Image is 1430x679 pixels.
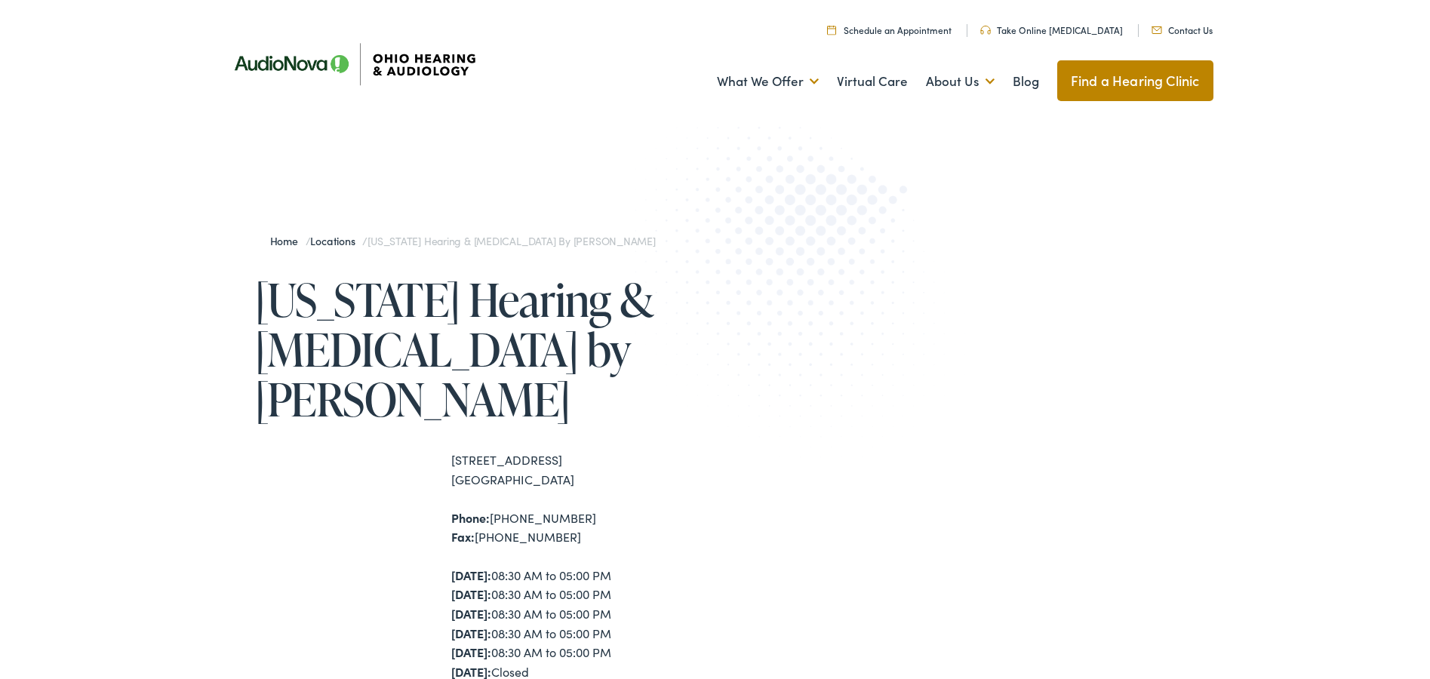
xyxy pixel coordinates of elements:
span: [US_STATE] Hearing & [MEDICAL_DATA] by [PERSON_NAME] [367,233,656,248]
a: Take Online [MEDICAL_DATA] [980,23,1123,36]
span: / / [270,233,656,248]
strong: [DATE]: [451,644,491,660]
strong: [DATE]: [451,585,491,602]
a: Virtual Care [837,54,908,109]
a: Schedule an Appointment [827,23,952,36]
strong: [DATE]: [451,605,491,622]
strong: Fax: [451,528,475,545]
a: About Us [926,54,995,109]
img: Calendar Icon to schedule a hearing appointment in Cincinnati, OH [827,25,836,35]
a: Contact Us [1152,23,1213,36]
a: Home [270,233,306,248]
strong: Phone: [451,509,490,526]
strong: [DATE]: [451,625,491,641]
strong: [DATE]: [451,567,491,583]
img: Mail icon representing email contact with Ohio Hearing in Cincinnati, OH [1152,26,1162,34]
img: Headphones icone to schedule online hearing test in Cincinnati, OH [980,26,991,35]
div: [PHONE_NUMBER] [PHONE_NUMBER] [451,508,715,547]
div: [STREET_ADDRESS] [GEOGRAPHIC_DATA] [451,450,715,489]
h1: [US_STATE] Hearing & [MEDICAL_DATA] by [PERSON_NAME] [255,275,715,424]
a: Blog [1013,54,1039,109]
a: What We Offer [717,54,819,109]
a: Find a Hearing Clinic [1057,60,1213,101]
a: Locations [310,233,362,248]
